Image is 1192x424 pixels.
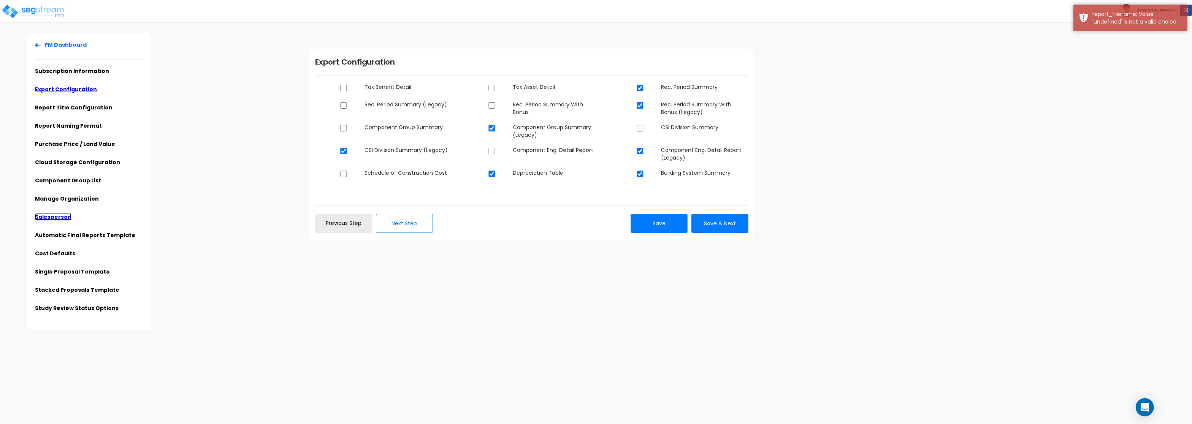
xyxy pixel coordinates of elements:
[35,140,115,148] a: Purchase Price / Land Value
[507,123,606,139] dd: Component Group Summary (Legacy)
[35,41,87,49] a: PM Dashboard
[655,169,754,177] dd: Building System Summary
[35,231,135,239] a: Automatic Final Reports Template
[1120,4,1133,17] img: avatar.png
[359,123,458,131] dd: Component Group Summary
[359,169,458,177] dd: Schedule of Construction Cost
[507,169,606,177] dd: Depreciation Table
[359,83,458,91] dd: Tax Benefit Detail
[35,177,101,184] a: Component Group List
[507,101,606,116] dd: Rec. Period Summary With Bonus
[359,101,458,108] dd: Rec. Period Summary (Legacy)
[691,214,748,233] button: Save & Next
[655,101,754,116] dd: Rec. Period Summary With Bonus (Legacy)
[35,268,110,275] a: Single Proposal Template
[35,304,119,312] a: Study Review Status Options
[655,146,754,161] dd: Component Eng. Detail Report (Legacy)
[376,214,433,233] button: Next Step
[35,122,102,130] a: Report Naming Format
[35,43,41,47] img: Back
[507,83,606,91] dd: Tax Asset Detail
[35,286,119,294] a: Stacked Proposals Template
[1136,398,1154,416] div: Open Intercom Messenger
[35,158,120,166] a: Cloud Storage Configuration
[507,146,606,154] dd: Component Eng. Detail Report
[655,123,754,131] dd: CSI Division Summary
[359,146,458,154] dd: CSI Division Summary (Legacy)
[1,4,66,19] img: logo_pro_r.png
[35,67,109,75] a: Subscription Information
[315,214,372,233] a: Previous Step
[35,213,71,221] a: Salesperson
[1092,10,1182,25] div: report_filename: Value 'undefined' is not a valid choice.
[35,104,113,111] a: Report Title Configuration
[35,195,99,203] a: Manage Organization
[35,250,75,257] a: Cost Defaults
[655,83,754,91] dd: Rec. Period Summary
[35,85,97,93] a: Export Configuration
[631,214,688,233] button: Save
[315,56,748,68] h1: Export Configuration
